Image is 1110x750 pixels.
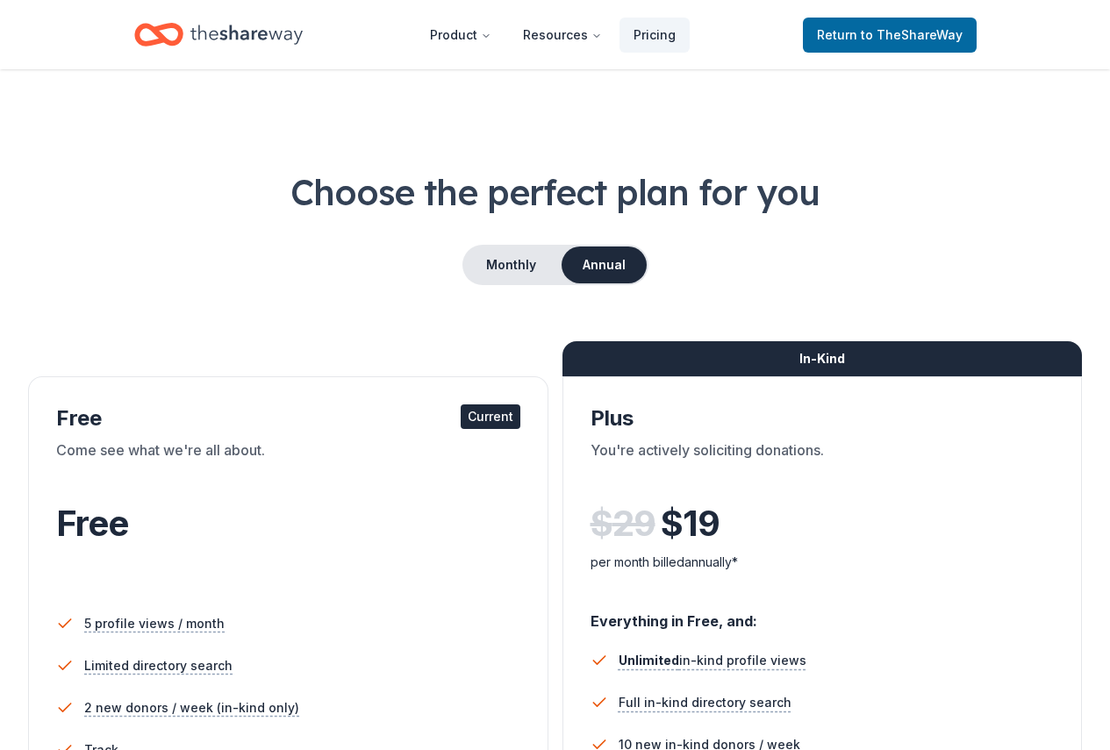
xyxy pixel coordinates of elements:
[416,18,505,53] button: Product
[803,18,977,53] a: Returnto TheShareWay
[861,27,963,42] span: to TheShareWay
[591,404,1055,432] div: Plus
[134,14,303,55] a: Home
[562,341,1083,376] div: In-Kind
[661,499,720,548] span: $ 19
[84,613,225,634] span: 5 profile views / month
[619,653,679,668] span: Unlimited
[56,502,128,545] span: Free
[56,404,520,432] div: Free
[509,18,616,53] button: Resources
[591,596,1055,632] div: Everything in Free, and:
[591,552,1055,573] div: per month billed annually*
[817,25,963,46] span: Return
[562,246,647,283] button: Annual
[84,697,299,718] span: 2 new donors / week (in-kind only)
[28,168,1082,217] h1: Choose the perfect plan for you
[56,439,520,489] div: Come see what we're all about.
[416,14,690,55] nav: Main
[461,404,520,429] div: Current
[619,653,806,668] span: in-kind profile views
[84,655,233,676] span: Limited directory search
[619,692,791,713] span: Full in-kind directory search
[591,439,1055,489] div: You're actively soliciting donations.
[464,246,558,283] button: Monthly
[619,18,690,53] a: Pricing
